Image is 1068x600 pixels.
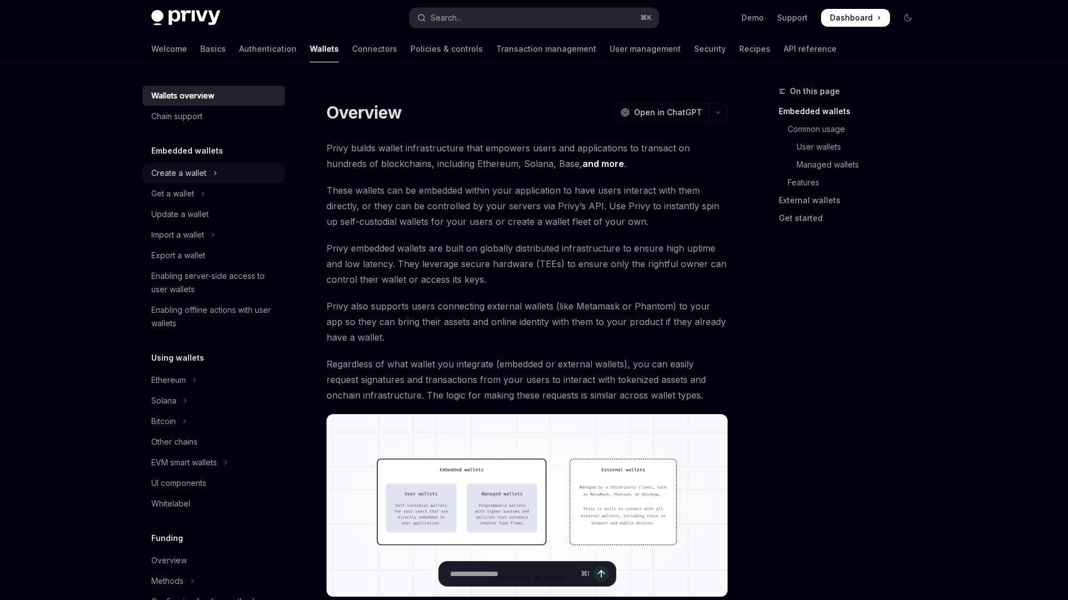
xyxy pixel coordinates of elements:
[142,432,285,452] a: Other chains
[151,89,214,102] div: Wallets overview
[739,36,770,62] a: Recipes
[310,36,339,62] a: Wallets
[142,184,285,204] button: Toggle Get a wallet section
[582,158,624,170] a: and more
[151,228,204,242] div: Import a wallet
[142,106,285,126] a: Chain support
[779,102,926,120] a: Embedded wallets
[239,36,296,62] a: Authentication
[614,103,709,122] button: Open in ChatGPT
[151,10,220,26] img: dark logo
[151,110,202,123] div: Chain support
[151,303,278,330] div: Enabling offline actions with user wallets
[151,187,194,200] div: Get a wallet
[640,13,652,22] span: ⌘ K
[142,300,285,333] a: Enabling offline actions with user wallets
[151,435,197,449] div: Other chains
[431,11,462,24] div: Search...
[634,107,702,118] span: Open in ChatGPT
[779,156,926,174] a: Managed wallets
[777,12,808,23] a: Support
[142,453,285,473] button: Toggle EVM smart wallets section
[151,497,190,510] div: Whitelabel
[142,86,285,106] a: Wallets overview
[741,12,764,23] a: Demo
[151,166,206,180] div: Create a wallet
[142,204,285,224] a: Update a wallet
[142,370,285,390] button: Toggle Ethereum section
[411,36,483,62] a: Policies & controls
[151,373,186,387] div: Ethereum
[899,9,917,27] button: Toggle dark mode
[496,36,596,62] a: Transaction management
[151,415,176,428] div: Bitcoin
[200,36,226,62] a: Basics
[142,473,285,493] a: UI components
[821,9,890,27] a: Dashboard
[779,209,926,227] a: Get started
[151,269,278,296] div: Enabling server-side access to user wallets
[151,208,209,221] div: Update a wallet
[327,298,728,345] span: Privy also supports users connecting external wallets (like Metamask or Phantom) to your app so t...
[151,249,205,262] div: Export a wallet
[327,183,728,229] span: These wallets can be embedded within your application to have users interact with them directly, ...
[779,174,926,191] a: Features
[151,554,187,567] div: Overview
[142,411,285,431] button: Toggle Bitcoin section
[142,163,285,183] button: Toggle Create a wallet section
[142,494,285,514] a: Whitelabel
[409,8,659,28] button: Open search
[779,191,926,209] a: External wallets
[151,36,187,62] a: Welcome
[151,394,176,407] div: Solana
[142,391,285,411] button: Toggle Solana section
[142,571,285,591] button: Toggle Methods section
[151,574,184,588] div: Methods
[151,532,183,545] h5: Funding
[327,102,402,122] h1: Overview
[151,456,217,469] div: EVM smart wallets
[352,36,397,62] a: Connectors
[779,138,926,156] a: User wallets
[142,245,285,265] a: Export a wallet
[779,120,926,138] a: Common usage
[327,240,728,287] span: Privy embedded wallets are built on globally distributed infrastructure to ensure high uptime and...
[142,266,285,299] a: Enabling server-side access to user wallets
[142,225,285,245] button: Toggle Import a wallet section
[142,550,285,571] a: Overview
[450,562,576,586] input: Ask a question...
[151,351,204,365] h5: Using wallets
[151,144,223,158] h5: Embedded wallets
[790,85,840,98] span: On this page
[694,36,726,62] a: Security
[151,476,206,490] div: UI components
[327,356,728,403] span: Regardless of what wallet you integrate (embedded or external wallets), you can easily request si...
[327,414,728,597] img: images/walletoverview.png
[327,140,728,171] span: Privy builds wallet infrastructure that empowers users and applications to transact on hundreds o...
[594,566,609,582] button: Send message
[830,12,873,23] span: Dashboard
[784,36,837,62] a: API reference
[610,36,681,62] a: User management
